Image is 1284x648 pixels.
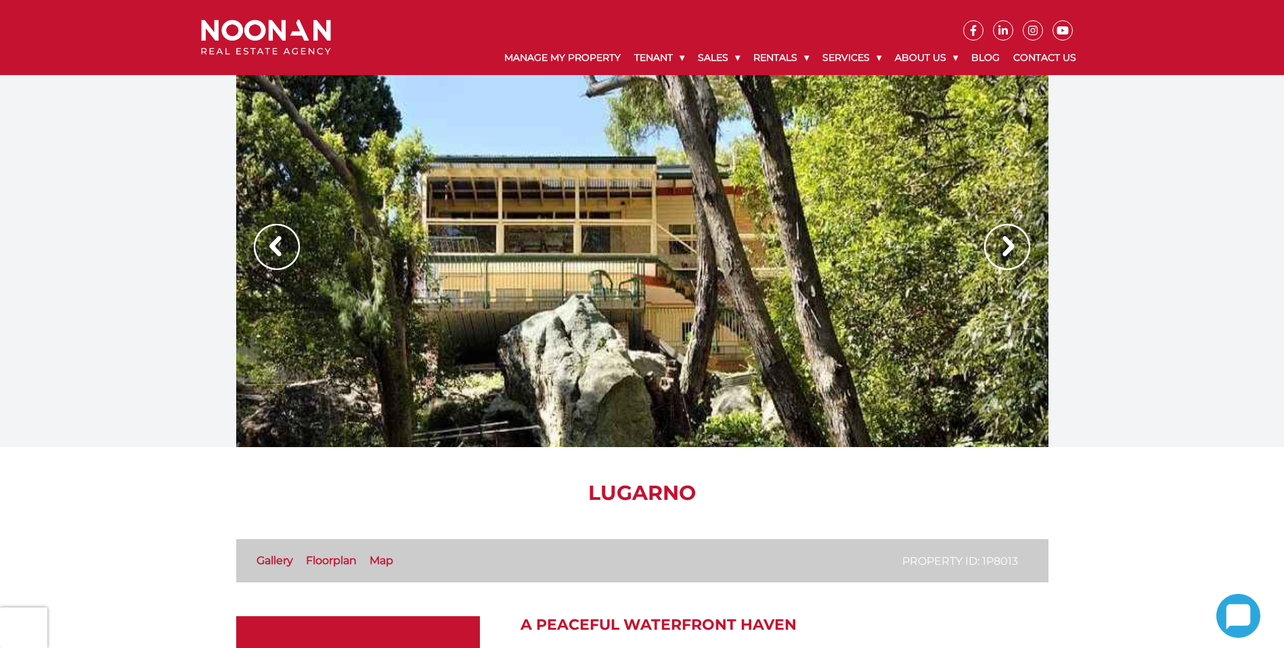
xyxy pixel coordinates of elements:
img: Noonan Real Estate Agency [201,20,331,55]
img: Arrow slider [984,224,1030,270]
a: Tenant [627,41,691,75]
a: About Us [888,41,965,75]
a: Services [816,41,888,75]
h2: A Peaceful Waterfront Haven [521,616,1048,634]
h1: LUGARNO [236,481,1048,505]
a: Blog [965,41,1006,75]
a: Rentals [747,41,816,75]
p: Property ID: 1P8013 [902,553,1018,570]
a: Map [370,554,393,567]
a: Gallery [257,554,293,567]
a: Manage My Property [497,41,627,75]
a: Contact Us [1006,41,1083,75]
img: Arrow slider [254,224,300,270]
a: Sales [691,41,747,75]
a: Floorplan [306,554,357,567]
